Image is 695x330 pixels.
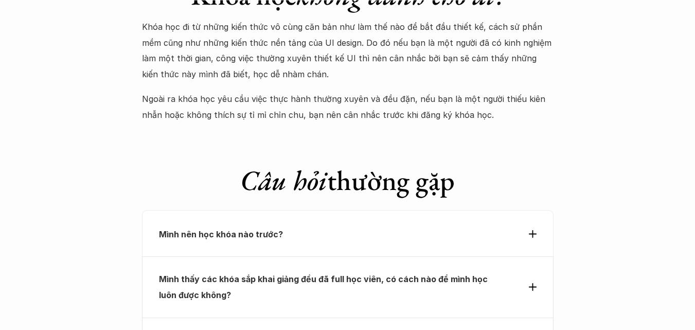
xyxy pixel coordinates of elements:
strong: Mình thấy các khóa sắp khai giảng đều đã full học viên, có cách nào để mình học luôn được không? [159,274,490,300]
p: Khóa học đi từ những kiến thức vô cùng căn bản như làm thế nào để bắt đầu thiết kế, cách sử phần ... [142,19,554,82]
em: Câu hỏi [240,162,327,198]
strong: Mình nên học khóa nào trước? [159,229,283,239]
p: Ngoài ra khóa học yêu cầu việc thực hành thường xuyên và đều đặn, nếu bạn là một người thiếu kiên... [142,91,554,123]
h1: thường gặp [142,164,554,197]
